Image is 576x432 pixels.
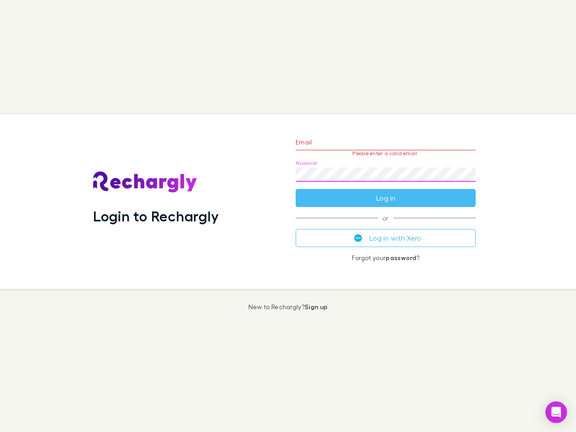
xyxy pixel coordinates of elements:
[305,303,328,310] a: Sign up
[296,229,476,247] button: Log in with Xero
[354,234,362,242] img: Xero's logo
[545,401,567,423] div: Open Intercom Messenger
[296,160,317,166] label: Password
[296,254,476,261] p: Forgot your ?
[296,189,476,207] button: Log in
[248,303,328,310] p: New to Rechargly?
[93,207,219,225] h1: Login to Rechargly
[386,254,416,261] a: password
[296,150,476,157] p: Please enter a valid email.
[93,171,198,193] img: Rechargly's Logo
